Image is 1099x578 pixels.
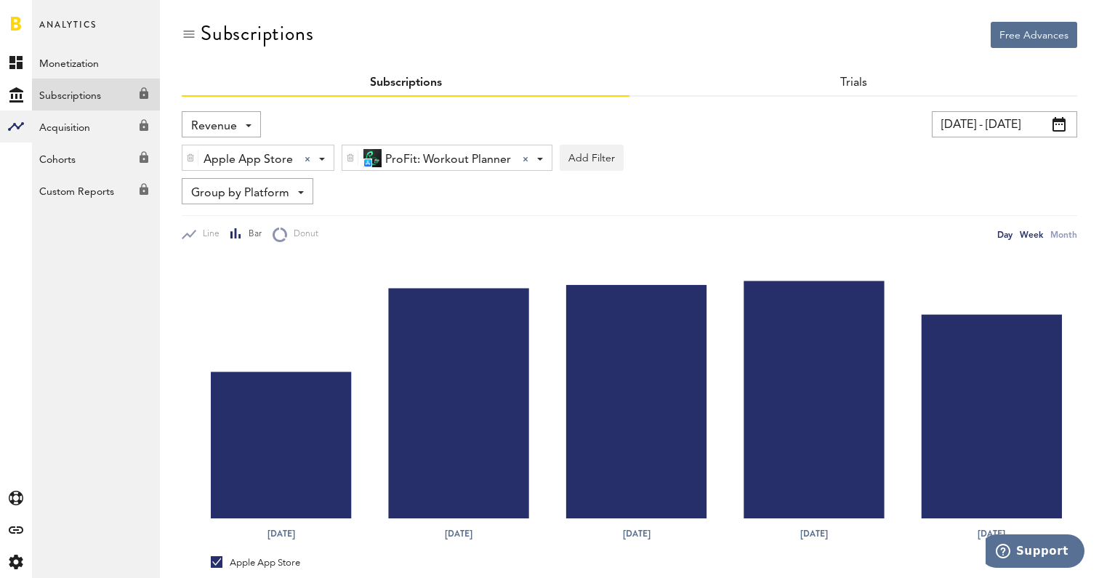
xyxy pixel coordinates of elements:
[997,227,1013,242] div: Day
[287,228,318,241] span: Donut
[385,148,511,172] span: ProFit: Workout Planner
[39,16,97,47] span: Analytics
[186,153,195,163] img: trash_awesome_blue.svg
[196,228,220,241] span: Line
[346,153,355,163] img: trash_awesome_blue.svg
[32,174,160,206] a: Custom Reports
[986,534,1084,571] iframe: Opens a widget where you can find more information
[211,556,300,569] div: Apple App Store
[32,111,160,143] a: Acquisition
[978,527,1005,540] text: [DATE]
[201,22,313,45] div: Subscriptions
[1050,227,1077,242] div: Month
[445,527,472,540] text: [DATE]
[991,22,1077,48] button: Free Advances
[800,527,828,540] text: [DATE]
[840,77,867,89] span: Trials
[204,148,293,172] span: Apple App Store
[32,143,160,174] a: Cohorts
[191,181,289,206] span: Group by Platform
[305,156,310,162] div: Clear
[267,527,295,540] text: [DATE]
[560,145,624,171] button: Add Filter
[1020,227,1043,242] div: Week
[32,79,160,111] a: Subscriptions
[191,114,237,139] span: Revenue
[242,228,262,241] span: Bar
[342,145,358,170] div: Delete
[363,158,372,167] img: 21.png
[32,47,160,79] a: Monetization
[623,527,651,540] text: [DATE]
[370,77,442,89] a: Subscriptions
[523,156,528,162] div: Clear
[182,145,198,170] div: Delete
[363,149,382,167] img: 100x100bb.jpg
